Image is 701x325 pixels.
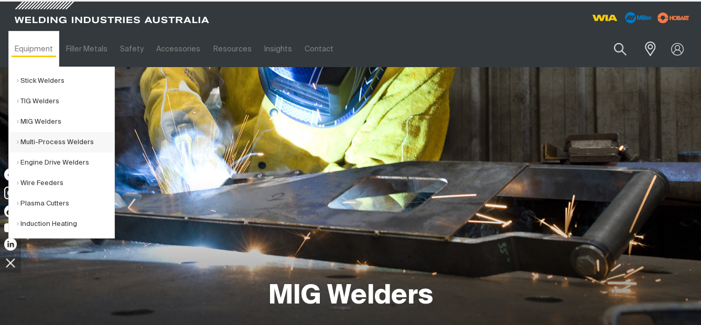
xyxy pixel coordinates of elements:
img: TikTok [4,205,17,218]
a: Contact [298,31,340,67]
a: Stick Welders [17,71,114,91]
img: Instagram [4,187,17,199]
a: Safety [114,31,150,67]
a: Plasma Cutters [17,193,114,214]
a: Resources [207,31,258,67]
button: Search products [602,37,638,61]
a: Engine Drive Welders [17,153,114,173]
img: YouTube [4,223,17,232]
img: Facebook [4,168,17,181]
a: Accessories [150,31,207,67]
a: Filler Metals [59,31,113,67]
a: Induction Heating [17,214,114,234]
a: Equipment [8,31,59,67]
input: Product name or item number... [589,37,638,61]
a: Insights [258,31,298,67]
a: Wire Feeders [17,173,114,193]
a: Multi-Process Welders [17,132,114,153]
img: hide socials [2,254,19,272]
ul: Equipment Submenu [8,67,115,239]
img: miller [654,10,693,26]
nav: Main [8,31,522,67]
a: MIG Welders [17,112,114,132]
a: TIG Welders [17,91,114,112]
img: LinkedIn [4,238,17,251]
h1: MIG Welders [268,279,433,313]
